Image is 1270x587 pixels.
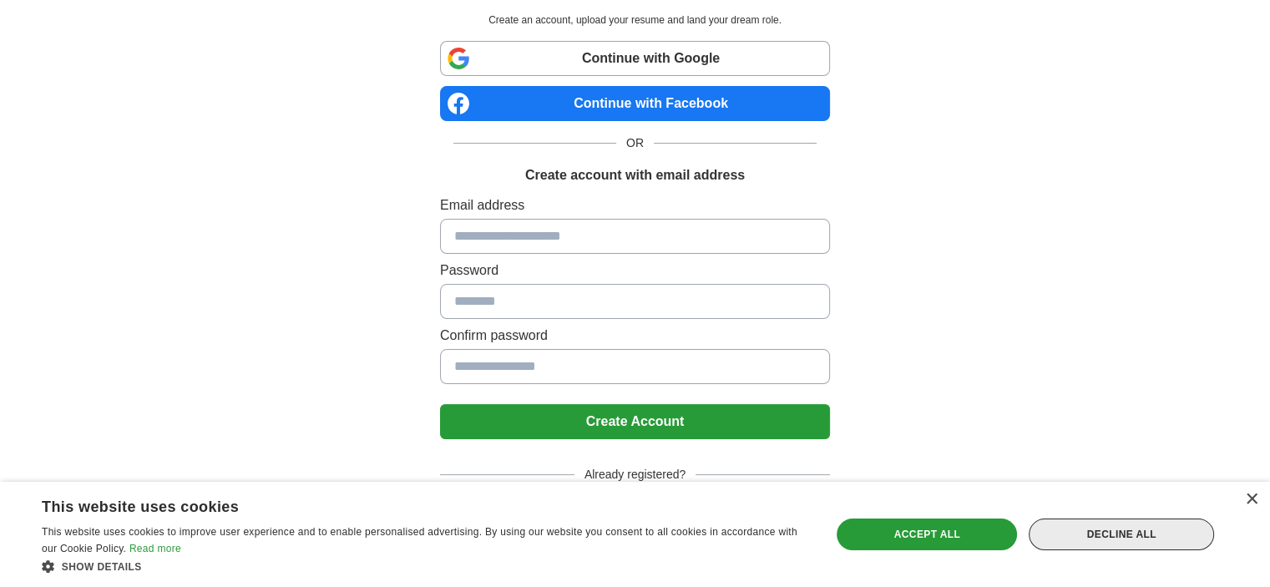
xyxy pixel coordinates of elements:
span: Show details [62,561,142,573]
div: This website uses cookies [42,492,766,517]
label: Confirm password [440,326,830,346]
button: Create Account [440,404,830,439]
div: Close [1245,493,1257,506]
div: Show details [42,558,807,574]
div: Decline all [1029,519,1214,550]
p: Create an account, upload your resume and land your dream role. [443,13,827,28]
span: OR [616,134,654,152]
a: Read more, opens a new window [129,543,181,554]
span: Already registered? [574,466,696,483]
a: Continue with Facebook [440,86,830,121]
span: This website uses cookies to improve user experience and to enable personalised advertising. By u... [42,526,797,554]
h1: Create account with email address [525,165,745,185]
a: Continue with Google [440,41,830,76]
label: Email address [440,195,830,215]
div: Accept all [837,519,1017,550]
label: Password [440,261,830,281]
